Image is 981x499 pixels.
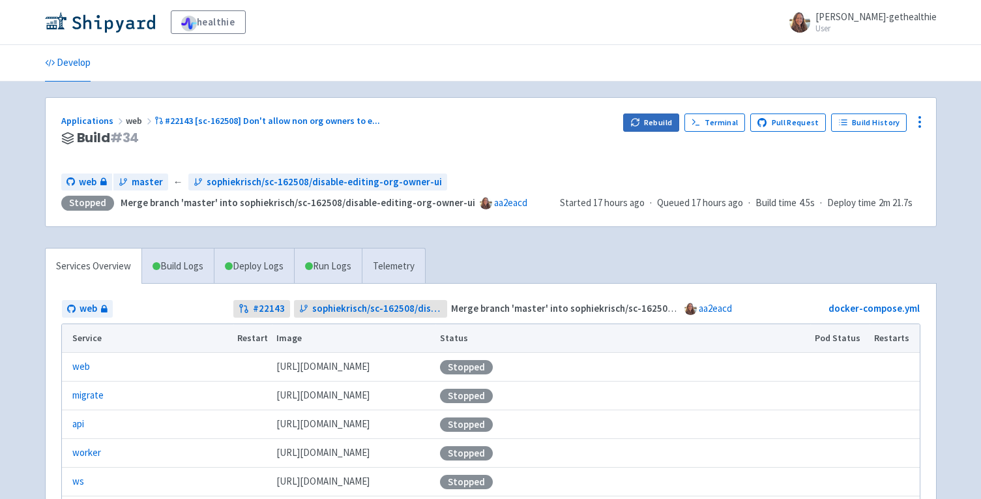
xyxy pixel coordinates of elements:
[45,12,155,33] img: Shipyard logo
[214,249,294,284] a: Deploy Logs
[207,175,442,190] span: sophiekrisch/sc-162508/disable-editing-org-owner-ui
[815,10,937,23] span: [PERSON_NAME]-gethealthie
[827,196,876,211] span: Deploy time
[61,196,114,211] div: Stopped
[294,300,447,318] a: sophiekrisch/sc-162508/disable-editing-org-owner-ui
[72,359,90,374] a: web
[126,115,154,127] span: web
[750,113,827,132] a: Pull Request
[440,417,493,432] div: Stopped
[72,417,84,432] a: api
[362,249,425,284] a: Telemetry
[62,300,113,318] a: web
[451,302,806,314] strong: Merge branch 'master' into sophiekrisch/sc-162508/disable-editing-org-owner-ui
[799,196,815,211] span: 4.5s
[593,196,645,209] time: 17 hours ago
[435,324,810,353] th: Status
[173,175,183,190] span: ←
[72,388,104,403] a: migrate
[623,113,679,132] button: Rebuild
[154,115,383,127] a: #22143 [sc-162508] Don't allow non org owners to e...
[879,196,913,211] span: 2m 21.7s
[72,446,101,461] a: worker
[276,359,370,374] span: [DOMAIN_NAME][URL]
[440,475,493,489] div: Stopped
[782,12,937,33] a: [PERSON_NAME]-gethealthie User
[171,10,246,34] a: healthie
[755,196,797,211] span: Build time
[440,446,493,461] div: Stopped
[233,324,272,353] th: Restart
[560,196,920,211] div: · · ·
[831,113,907,132] a: Build History
[72,474,84,489] a: ws
[440,360,493,374] div: Stopped
[62,324,233,353] th: Service
[80,301,97,316] span: web
[79,175,96,190] span: web
[233,300,290,318] a: #22143
[699,302,732,314] a: aa2eacd
[45,45,91,82] a: Develop
[142,249,214,284] a: Build Logs
[276,446,370,461] span: [DOMAIN_NAME][URL]
[61,115,126,127] a: Applications
[828,302,920,314] a: docker-compose.yml
[440,389,493,403] div: Stopped
[165,115,380,127] span: #22143 [sc-162508] Don't allow non org owners to e ...
[276,388,370,403] span: [DOMAIN_NAME][URL]
[312,301,442,316] span: sophiekrisch/sc-162508/disable-editing-org-owner-ui
[61,174,112,191] a: web
[494,196,527,209] a: aa2eacd
[870,324,919,353] th: Restarts
[294,249,362,284] a: Run Logs
[113,174,168,191] a: master
[77,130,139,145] span: Build
[188,174,447,191] a: sophiekrisch/sc-162508/disable-editing-org-owner-ui
[276,417,370,432] span: [DOMAIN_NAME][URL]
[684,113,745,132] a: Terminal
[272,324,435,353] th: Image
[657,196,743,209] span: Queued
[46,249,141,284] a: Services Overview
[692,196,743,209] time: 17 hours ago
[815,24,937,33] small: User
[560,196,645,209] span: Started
[253,301,285,316] strong: # 22143
[276,474,370,489] span: [DOMAIN_NAME][URL]
[810,324,870,353] th: Pod Status
[121,196,475,209] strong: Merge branch 'master' into sophiekrisch/sc-162508/disable-editing-org-owner-ui
[110,129,139,147] span: # 34
[132,175,163,190] span: master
